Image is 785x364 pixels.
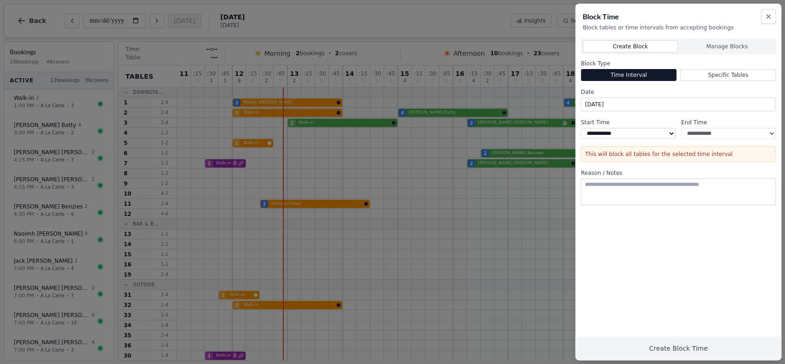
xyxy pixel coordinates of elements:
[681,119,776,126] label: End Time
[581,98,776,111] button: [DATE]
[583,24,774,31] p: Block tables or time intervals from accepting bookings
[581,60,776,67] label: Block Type
[581,88,776,96] label: Date
[575,336,781,360] button: Create Block Time
[581,69,676,81] button: Time Interval
[585,150,772,158] p: This will block all tables for the selected time interval
[680,40,774,52] button: Manage Blocks
[583,11,774,22] h2: Block Time
[581,169,776,177] label: Reason / Notes
[583,40,678,52] button: Create Block
[680,69,776,81] button: Specific Tables
[581,119,676,126] label: Start Time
